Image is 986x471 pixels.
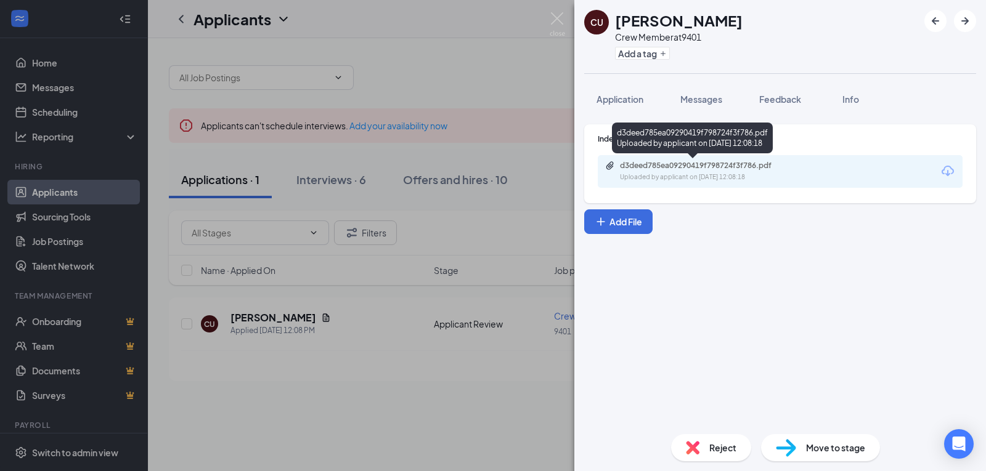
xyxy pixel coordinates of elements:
button: PlusAdd a tag [615,47,670,60]
h1: [PERSON_NAME] [615,10,743,31]
svg: ArrowRight [958,14,972,28]
span: Move to stage [806,441,865,454]
button: Add FilePlus [584,209,653,234]
div: d3deed785ea09290419f798724f3f786.pdf Uploaded by applicant on [DATE] 12:08:18 [612,123,773,153]
div: Open Intercom Messenger [944,429,974,459]
button: ArrowRight [954,10,976,32]
a: Paperclipd3deed785ea09290419f798724f3f786.pdfUploaded by applicant on [DATE] 12:08:18 [605,161,805,182]
span: Info [842,94,859,105]
svg: ArrowLeftNew [928,14,943,28]
svg: Download [940,164,955,179]
span: Messages [680,94,722,105]
span: Reject [709,441,736,454]
svg: Paperclip [605,161,615,171]
div: Crew Member at 9401 [615,31,743,43]
span: Feedback [759,94,801,105]
div: CU [590,16,603,28]
div: Indeed Resume [598,134,963,144]
svg: Plus [595,215,607,228]
span: Application [597,94,643,105]
div: d3deed785ea09290419f798724f3f786.pdf [620,161,792,171]
svg: Plus [659,50,667,57]
div: Uploaded by applicant on [DATE] 12:08:18 [620,172,805,182]
button: ArrowLeftNew [924,10,947,32]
